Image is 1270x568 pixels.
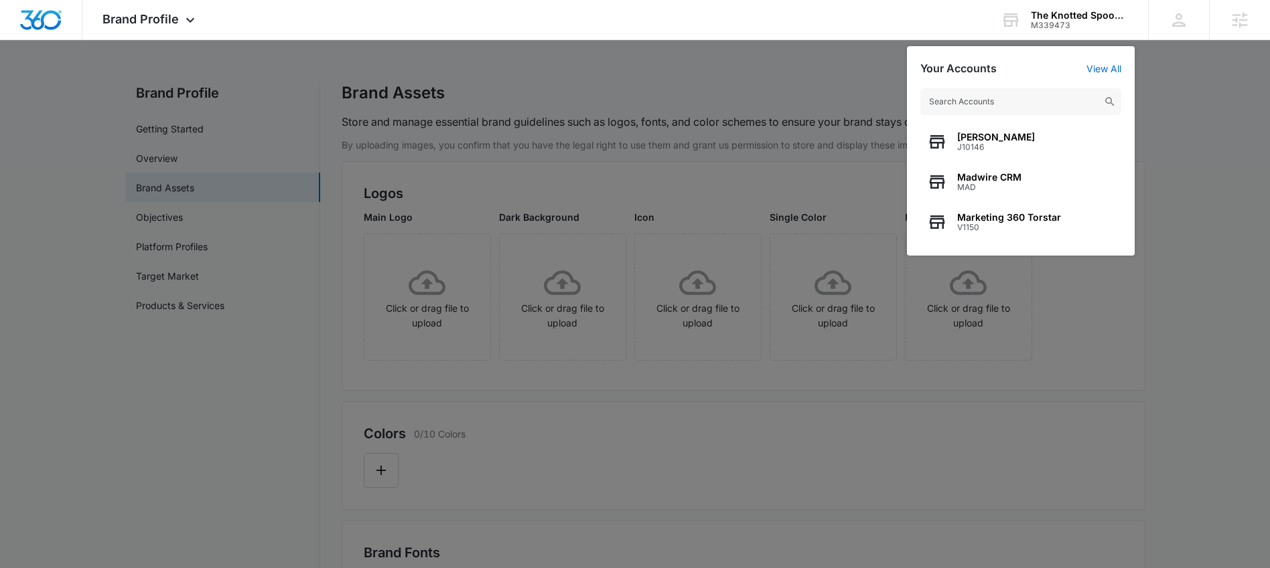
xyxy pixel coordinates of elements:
a: View All [1086,63,1121,74]
div: account id [1031,21,1129,30]
span: Marketing 360 Torstar [957,212,1061,223]
span: MAD [957,183,1021,192]
span: Brand Profile [102,12,179,26]
h2: Your Accounts [920,62,997,75]
span: J10146 [957,143,1035,152]
input: Search Accounts [920,88,1121,115]
span: [PERSON_NAME] [957,132,1035,143]
button: Madwire CRMMAD [920,162,1121,202]
button: Marketing 360 TorstarV1150 [920,202,1121,242]
span: Madwire CRM [957,172,1021,183]
span: V1150 [957,223,1061,232]
div: account name [1031,10,1129,21]
button: [PERSON_NAME]J10146 [920,122,1121,162]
